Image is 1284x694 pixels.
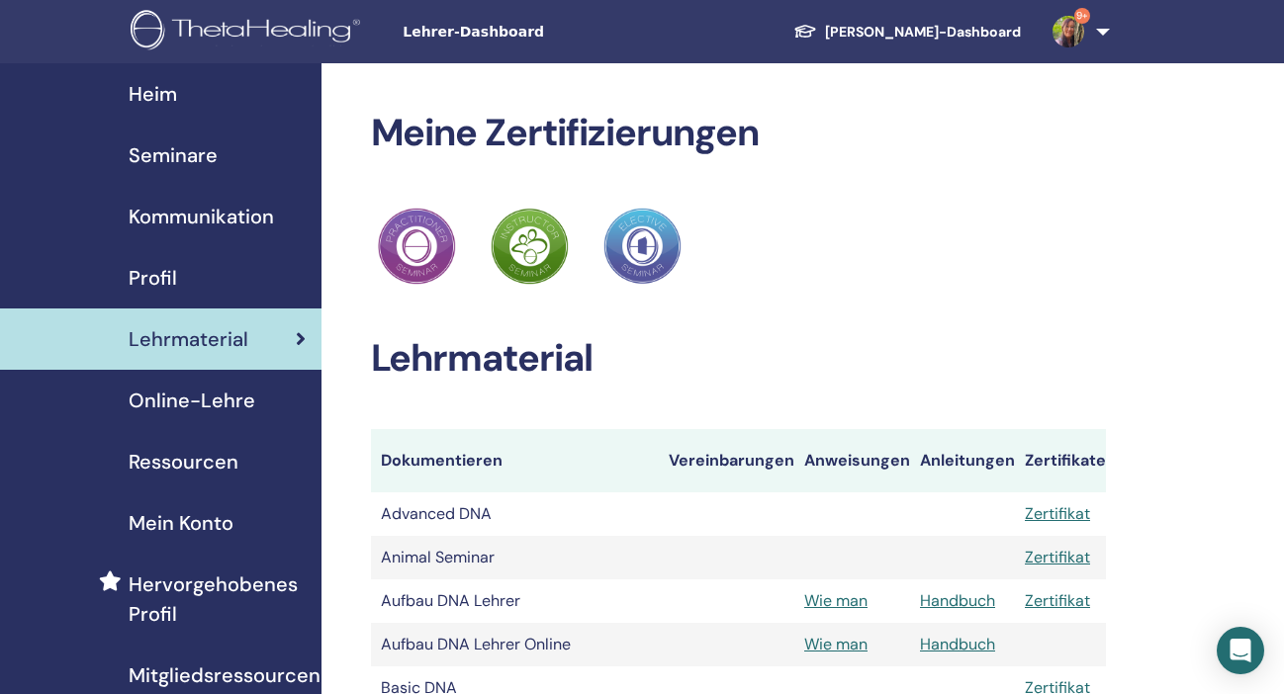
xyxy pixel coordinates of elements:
span: Mein Konto [129,508,233,538]
img: graduation-cap-white.svg [793,23,817,40]
a: Wie man [804,590,868,611]
th: Zertifikate [1015,429,1106,492]
span: Kommunikation [129,202,274,231]
a: Handbuch [920,634,995,654]
a: Wie man [804,634,868,654]
td: Animal Seminar [371,536,660,579]
img: logo.png [131,10,367,54]
span: Lehrmaterial [129,324,248,354]
th: Dokumentieren [371,429,660,492]
span: Hervorgehobenes Profil [129,569,306,629]
img: Practitioner [378,208,455,285]
a: [PERSON_NAME]-Dashboard [778,14,1037,50]
span: Profil [129,263,177,293]
span: Mitgliedsressourcen [129,660,321,690]
h2: Meine Zertifizierungen [371,111,1107,156]
a: Zertifikat [1025,503,1090,524]
a: Zertifikat [1025,590,1090,611]
th: Vereinbarungen [659,429,794,492]
th: Anleitungen [910,429,1015,492]
td: Aufbau DNA Lehrer [371,579,660,623]
img: Practitioner [603,208,681,285]
th: Anweisungen [794,429,910,492]
span: Online-Lehre [129,386,255,415]
td: Aufbau DNA Lehrer Online [371,623,660,666]
img: Practitioner [491,208,568,285]
span: Lehrer-Dashboard [403,22,699,43]
td: Advanced DNA [371,492,660,536]
a: Handbuch [920,590,995,611]
span: Heim [129,79,177,109]
img: default.jpg [1053,16,1084,47]
span: Ressourcen [129,447,238,477]
a: Zertifikat [1025,547,1090,567]
h2: Lehrmaterial [371,336,1107,382]
span: 9+ [1074,8,1090,24]
div: Open Intercom Messenger [1217,627,1264,674]
span: Seminare [129,140,218,170]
